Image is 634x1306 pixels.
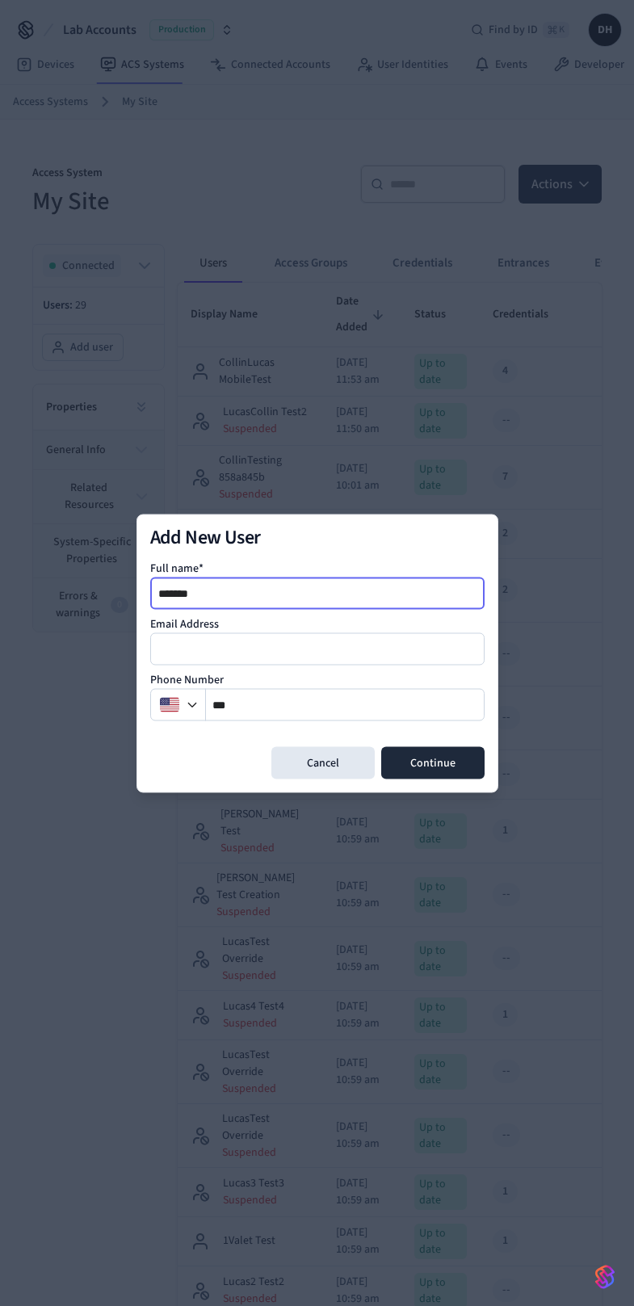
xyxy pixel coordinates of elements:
button: Cancel [271,746,375,779]
h2: Add New User [150,527,485,547]
label: Phone Number [150,671,224,687]
label: Email Address [150,615,219,632]
label: Full name* [150,560,204,576]
img: SeamLogoGradient.69752ec5.svg [595,1264,615,1290]
button: Continue [381,746,485,779]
